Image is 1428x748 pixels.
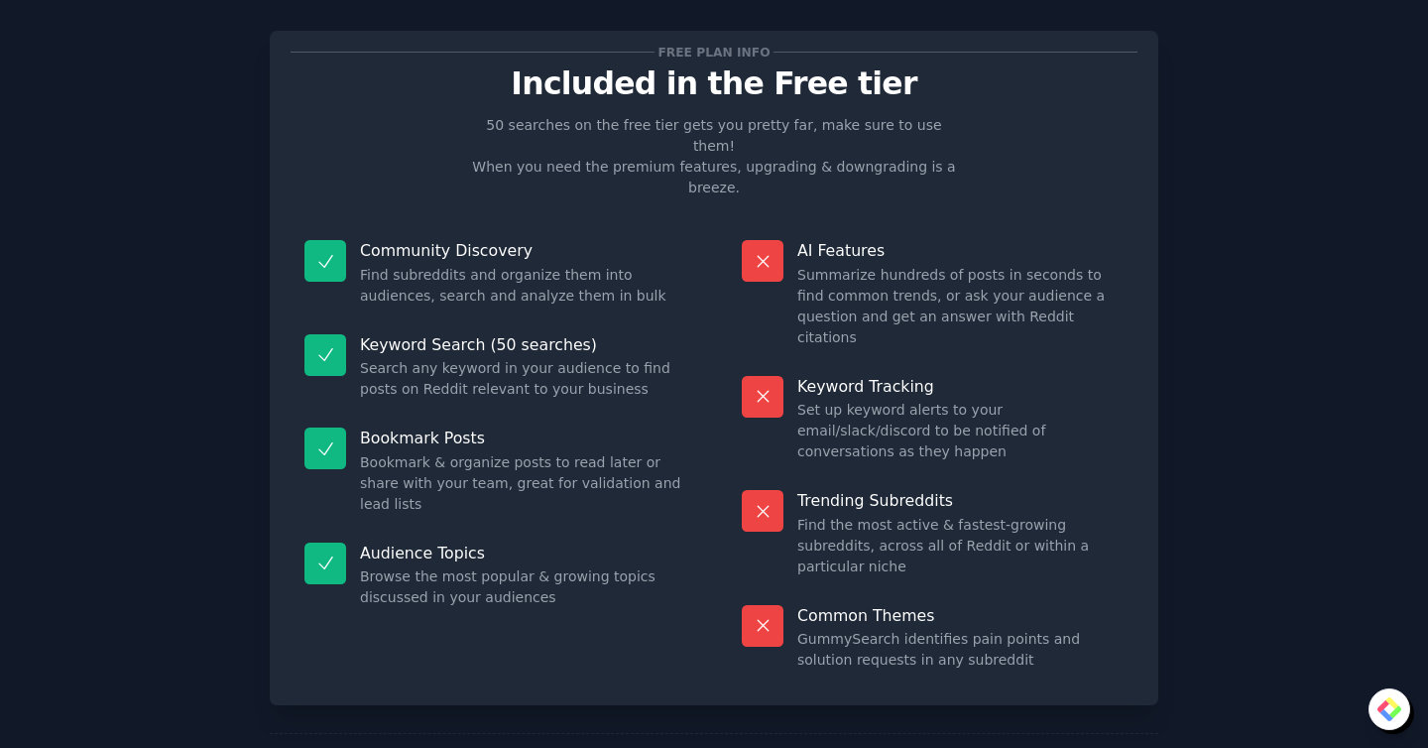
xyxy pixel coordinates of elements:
[797,240,1124,261] p: AI Features
[360,543,686,563] p: Audience Topics
[797,265,1124,348] dd: Summarize hundreds of posts in seconds to find common trends, or ask your audience a question and...
[360,265,686,307] dd: Find subreddits and organize them into audiences, search and analyze them in bulk
[464,115,964,198] p: 50 searches on the free tier gets you pretty far, make sure to use them! When you need the premiu...
[797,605,1124,626] p: Common Themes
[797,400,1124,462] dd: Set up keyword alerts to your email/slack/discord to be notified of conversations as they happen
[360,358,686,400] dd: Search any keyword in your audience to find posts on Reddit relevant to your business
[291,66,1137,101] p: Included in the Free tier
[797,490,1124,511] p: Trending Subreddits
[654,42,773,62] span: Free plan info
[360,334,686,355] p: Keyword Search (50 searches)
[797,376,1124,397] p: Keyword Tracking
[360,240,686,261] p: Community Discovery
[797,629,1124,671] dd: GummySearch identifies pain points and solution requests in any subreddit
[360,452,686,515] dd: Bookmark & organize posts to read later or share with your team, great for validation and lead lists
[797,515,1124,577] dd: Find the most active & fastest-growing subreddits, across all of Reddit or within a particular niche
[360,566,686,608] dd: Browse the most popular & growing topics discussed in your audiences
[360,428,686,448] p: Bookmark Posts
